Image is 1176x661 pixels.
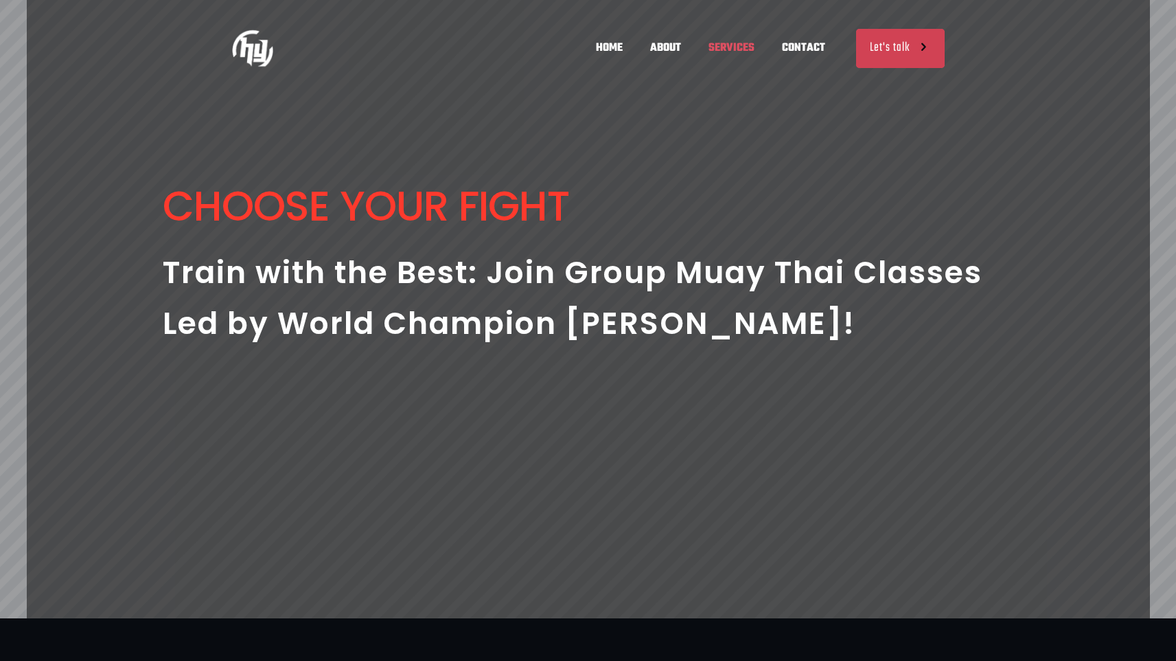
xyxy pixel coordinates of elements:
rs-layer: Train with the Best: Join Group Muay Thai Classes Led by World Champion [PERSON_NAME]! [163,247,1005,373]
img: Group Training [232,27,273,69]
a: Let's talk [856,29,945,68]
span: ABOUT [636,27,695,69]
span: HOME [582,27,636,69]
span: SERVICES [695,27,768,69]
span: CONTACT [768,27,839,69]
rs-layer: Choose your Fight [163,182,569,230]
